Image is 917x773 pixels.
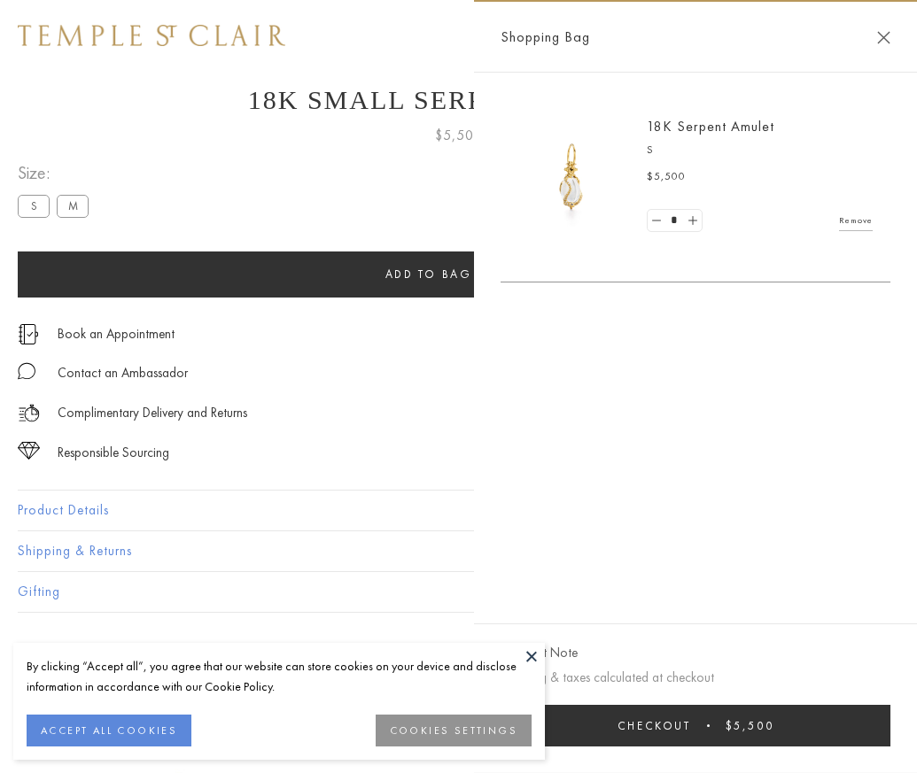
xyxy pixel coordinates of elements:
[376,715,532,746] button: COOKIES SETTINGS
[647,142,873,159] p: S
[58,442,169,464] div: Responsible Sourcing
[18,251,839,298] button: Add to bag
[18,442,40,460] img: icon_sourcing.svg
[18,158,96,188] span: Size:
[501,667,890,689] p: Shipping & taxes calculated at checkout
[18,402,40,424] img: icon_delivery.svg
[647,168,686,186] span: $5,500
[647,117,774,135] a: 18K Serpent Amulet
[683,210,701,232] a: Set quantity to 2
[839,211,873,230] a: Remove
[18,362,35,380] img: MessageIcon-01_2.svg
[18,572,899,612] button: Gifting
[435,124,483,147] span: $5,500
[27,656,532,697] div: By clicking “Accept all”, you agree that our website can store cookies on your device and disclos...
[501,26,590,49] span: Shopping Bag
[18,491,899,530] button: Product Details
[58,324,175,344] a: Book an Appointment
[501,705,890,746] button: Checkout $5,500
[27,715,191,746] button: ACCEPT ALL COOKIES
[726,718,774,733] span: $5,500
[58,402,247,424] p: Complimentary Delivery and Returns
[58,362,188,384] div: Contact an Ambassador
[501,642,578,664] button: Add Gift Note
[18,531,899,571] button: Shipping & Returns
[618,718,691,733] span: Checkout
[18,85,899,115] h1: 18K Small Serpent Amulet
[648,210,665,232] a: Set quantity to 0
[18,195,50,217] label: S
[877,31,890,44] button: Close Shopping Bag
[57,195,89,217] label: M
[18,324,39,344] img: icon_appointment.svg
[518,124,625,230] img: P51836-E11SERPPV
[18,25,285,46] img: Temple St. Clair
[385,267,472,282] span: Add to bag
